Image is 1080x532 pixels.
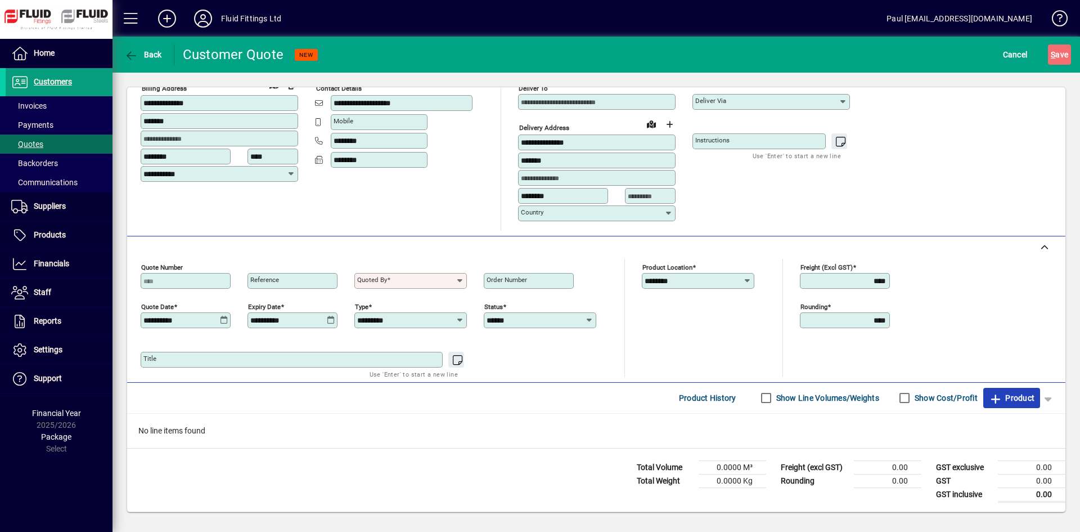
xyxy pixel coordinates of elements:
a: View on map [642,115,660,133]
td: Rounding [775,474,854,488]
a: View on map [265,75,283,93]
td: 0.0000 Kg [699,474,766,488]
td: 0.00 [854,461,921,474]
span: Financial Year [32,409,81,418]
label: Show Line Volumes/Weights [774,392,879,404]
mat-label: Title [143,355,156,363]
mat-label: Instructions [695,136,730,144]
td: GST exclusive [930,461,998,474]
span: Product History [679,389,736,407]
a: Communications [6,173,112,192]
button: Copy to Delivery address [283,76,301,94]
mat-label: Reference [250,276,279,284]
span: Package [41,432,71,441]
button: Back [121,44,165,65]
span: S [1051,50,1055,59]
td: 0.00 [998,461,1065,474]
span: Backorders [11,159,58,168]
span: Customers [34,77,72,86]
button: Choose address [660,115,678,133]
a: Payments [6,115,112,135]
span: Communications [11,178,78,187]
a: Financials [6,250,112,278]
a: Suppliers [6,193,112,221]
td: 0.00 [998,488,1065,502]
mat-label: Deliver To [519,84,548,92]
mat-label: Quote number [141,263,183,271]
mat-label: Order number [487,276,527,284]
a: Backorders [6,154,112,173]
mat-label: Status [484,302,503,310]
mat-label: Rounding [800,302,827,310]
a: Quotes [6,135,112,154]
div: Paul [EMAIL_ADDRESS][DOMAIN_NAME] [886,10,1032,28]
span: Products [34,230,66,239]
mat-label: Quoted by [357,276,387,284]
a: Staff [6,279,112,307]
div: Customer Quote [183,46,284,64]
span: Staff [34,288,51,297]
button: Product History [674,388,741,408]
td: Freight (excl GST) [775,461,854,474]
mat-label: Expiry date [248,302,281,310]
span: Back [124,50,162,59]
span: Financials [34,259,69,268]
span: Cancel [1003,46,1028,64]
td: 0.00 [854,474,921,488]
span: Home [34,48,55,57]
a: Settings [6,336,112,364]
div: No line items found [127,414,1065,448]
mat-label: Product location [642,263,692,271]
span: Product [989,389,1034,407]
span: NEW [299,51,313,59]
span: Support [34,374,62,383]
a: Invoices [6,96,112,115]
mat-label: Deliver via [695,97,726,105]
a: Knowledge Base [1043,2,1066,39]
td: GST inclusive [930,488,998,502]
label: Show Cost/Profit [912,392,978,404]
mat-label: Type [355,302,368,310]
td: 0.00 [998,474,1065,488]
mat-label: Country [521,208,543,216]
td: Total Weight [631,474,699,488]
span: Invoices [11,101,47,110]
a: Products [6,221,112,249]
a: Home [6,39,112,68]
button: Add [149,8,185,29]
mat-hint: Use 'Enter' to start a new line [370,368,458,381]
a: Reports [6,307,112,336]
mat-hint: Use 'Enter' to start a new line [753,149,841,162]
button: Save [1048,44,1071,65]
button: Cancel [1000,44,1030,65]
div: Fluid Fittings Ltd [221,10,281,28]
button: Product [983,388,1040,408]
span: Settings [34,345,62,354]
td: Total Volume [631,461,699,474]
mat-label: Quote date [141,302,174,310]
td: 0.0000 M³ [699,461,766,474]
button: Profile [185,8,221,29]
span: ave [1051,46,1068,64]
a: Support [6,365,112,393]
span: Payments [11,120,53,129]
app-page-header-button: Back [112,44,174,65]
span: Suppliers [34,202,66,211]
span: Quotes [11,140,43,149]
td: GST [930,474,998,488]
mat-label: Freight (excl GST) [800,263,853,271]
mat-label: Mobile [334,117,353,125]
span: Reports [34,316,61,325]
